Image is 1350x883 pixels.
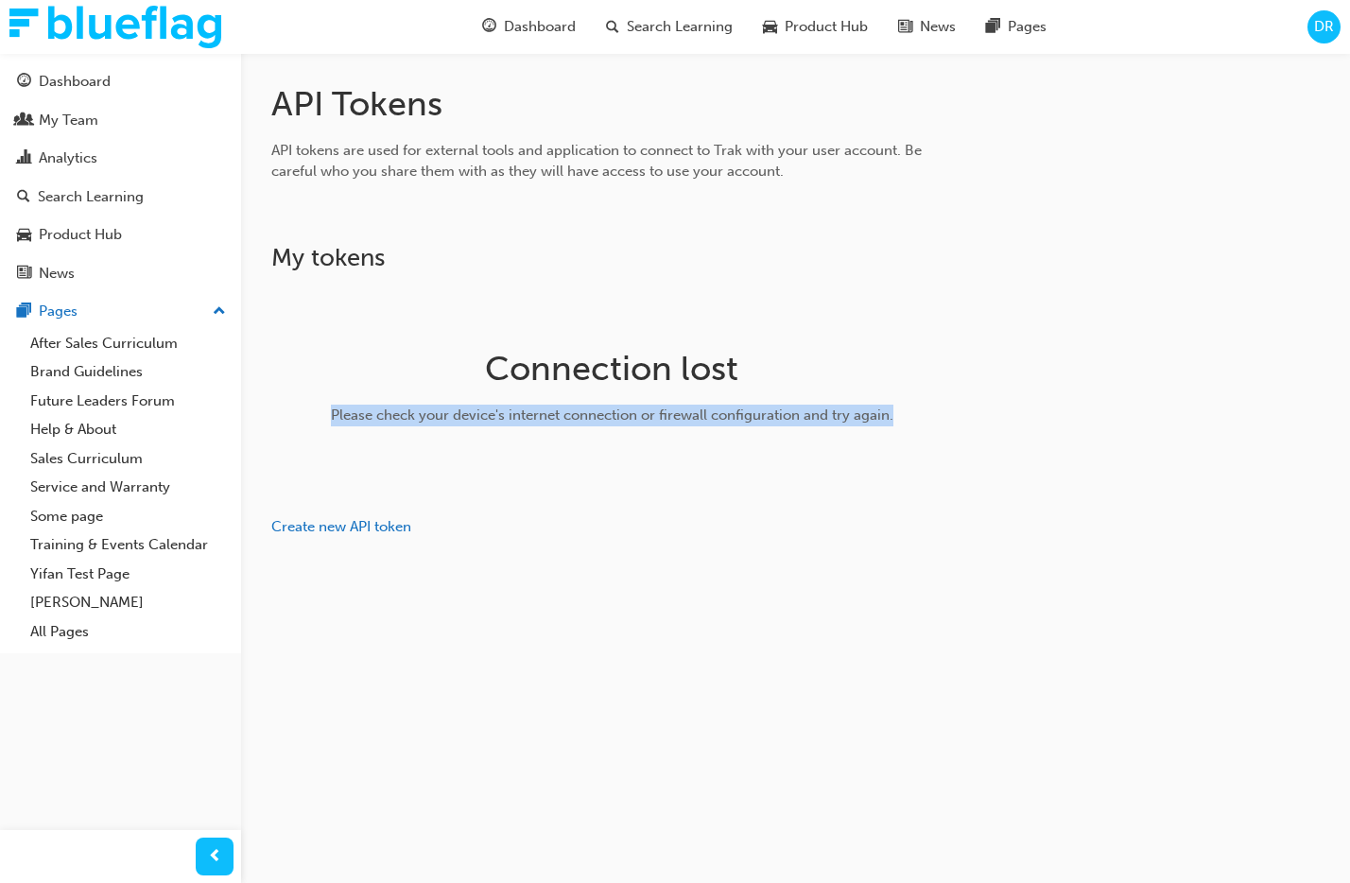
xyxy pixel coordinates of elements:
[39,263,75,285] div: News
[748,8,883,46] a: car-iconProduct Hub
[23,502,234,531] a: Some page
[785,16,868,38] span: Product Hub
[312,405,911,426] div: Please check your device's internet connection or firewall configuration and try again.
[312,348,911,390] h1: Connection lost
[38,186,144,208] div: Search Learning
[17,189,30,206] span: search-icon
[39,110,98,131] div: My Team
[23,329,234,358] a: After Sales Curriculum
[986,15,1000,39] span: pages-icon
[9,6,221,48] img: Trak
[482,15,496,39] span: guage-icon
[39,224,122,246] div: Product Hub
[8,256,234,291] a: News
[1008,16,1047,38] span: Pages
[8,103,234,138] a: My Team
[17,303,31,320] span: pages-icon
[23,530,234,560] a: Training & Events Calendar
[208,845,222,869] span: prev-icon
[17,150,31,167] span: chart-icon
[271,83,952,125] h1: API Tokens
[467,8,591,46] a: guage-iconDashboard
[8,217,234,252] a: Product Hub
[23,588,234,617] a: [PERSON_NAME]
[1307,10,1341,43] button: DR
[8,64,234,290] div: DashboardMy TeamAnalyticsSearch LearningProduct HubNews
[17,74,31,91] span: guage-icon
[920,16,956,38] span: News
[606,15,619,39] span: search-icon
[898,15,912,39] span: news-icon
[8,180,234,215] a: Search Learning
[23,617,234,647] a: All Pages
[17,266,31,283] span: news-icon
[23,357,234,387] a: Brand Guidelines
[763,15,777,39] span: car-icon
[1314,16,1334,38] span: DR
[271,518,411,535] a: Create new API token
[271,243,952,273] h2: My tokens
[271,142,922,181] span: API tokens are used for external tools and application to connect to Trak with your user account....
[971,8,1062,46] a: pages-iconPages
[591,8,748,46] a: search-iconSearch Learning
[627,16,733,38] span: Search Learning
[39,71,111,93] div: Dashboard
[8,294,234,329] button: Pages
[23,387,234,416] a: Future Leaders Forum
[39,147,97,169] div: Analytics
[23,473,234,502] a: Service and Warranty
[8,141,234,176] a: Analytics
[17,227,31,244] span: car-icon
[39,301,78,322] div: Pages
[17,113,31,130] span: people-icon
[23,444,234,474] a: Sales Curriculum
[213,300,226,324] span: up-icon
[504,16,576,38] span: Dashboard
[23,560,234,589] a: Yifan Test Page
[8,64,234,99] a: Dashboard
[883,8,971,46] a: news-iconNews
[23,415,234,444] a: Help & About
